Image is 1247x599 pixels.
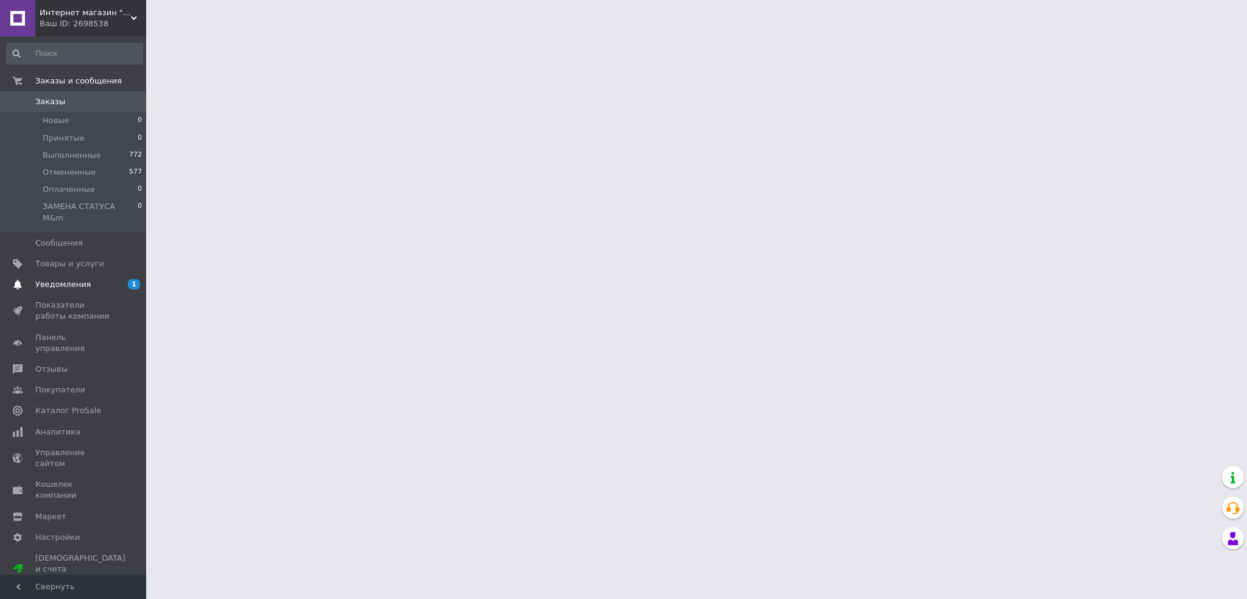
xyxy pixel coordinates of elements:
[138,184,142,195] span: 0
[35,258,104,269] span: Товары и услуги
[43,201,138,223] span: ЗАМЕНА СТАТУСА M&m
[43,115,69,126] span: Новые
[35,385,85,395] span: Покупатели
[35,479,113,501] span: Кошелек компании
[35,96,65,107] span: Заказы
[129,167,142,178] span: 577
[6,43,143,65] input: Поиск
[138,133,142,144] span: 0
[35,238,83,249] span: Сообщения
[43,133,85,144] span: Принятые
[35,279,91,290] span: Уведомления
[35,447,113,469] span: Управление сайтом
[128,279,140,289] span: 1
[35,532,80,543] span: Настройки
[35,553,125,586] span: [DEMOGRAPHIC_DATA] и счета
[43,167,96,178] span: Отмененные
[35,76,122,87] span: Заказы и сообщения
[138,201,142,223] span: 0
[35,405,101,416] span: Каталог ProSale
[138,115,142,126] span: 0
[35,427,80,438] span: Аналитика
[35,364,68,375] span: Отзывы
[40,18,146,29] div: Ваш ID: 2698538
[43,184,95,195] span: Оплаченные
[35,300,113,322] span: Показатели работы компании
[43,150,101,161] span: Выполненные
[129,150,142,161] span: 772
[40,7,131,18] span: Интернет магазин "Autostar"
[35,511,66,522] span: Маркет
[35,332,113,354] span: Панель управления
